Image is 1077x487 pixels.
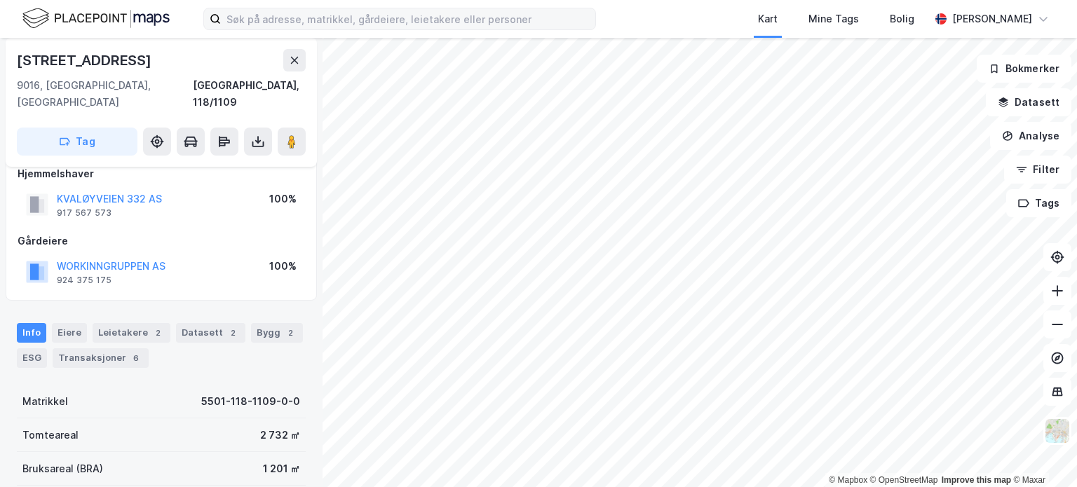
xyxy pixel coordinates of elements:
div: Leietakere [93,323,170,343]
div: 917 567 573 [57,207,111,219]
div: 2 732 ㎡ [260,427,300,444]
div: 924 375 175 [57,275,111,286]
a: Mapbox [829,475,867,485]
button: Filter [1004,156,1071,184]
div: [PERSON_NAME] [952,11,1032,27]
div: Info [17,323,46,343]
div: 2 [226,326,240,340]
div: 9016, [GEOGRAPHIC_DATA], [GEOGRAPHIC_DATA] [17,77,193,111]
div: ESG [17,348,47,368]
div: Matrikkel [22,393,68,410]
div: Kontrollprogram for chat [1007,420,1077,487]
div: Kart [758,11,778,27]
div: [GEOGRAPHIC_DATA], 118/1109 [193,77,306,111]
a: Improve this map [942,475,1011,485]
input: Søk på adresse, matrikkel, gårdeiere, leietakere eller personer [221,8,595,29]
button: Bokmerker [977,55,1071,83]
img: logo.f888ab2527a4732fd821a326f86c7f29.svg [22,6,170,31]
button: Tag [17,128,137,156]
div: Datasett [176,323,245,343]
div: Eiere [52,323,87,343]
div: Bolig [890,11,914,27]
div: 1 201 ㎡ [263,460,300,477]
button: Datasett [986,88,1071,116]
iframe: Chat Widget [1007,420,1077,487]
div: 2 [283,326,297,340]
a: OpenStreetMap [870,475,938,485]
div: 100% [269,191,297,207]
div: Hjemmelshaver [18,165,305,182]
button: Analyse [990,122,1071,150]
div: 6 [129,351,143,365]
div: Mine Tags [808,11,859,27]
div: Gårdeiere [18,233,305,249]
div: [STREET_ADDRESS] [17,49,154,71]
img: Z [1044,418,1071,444]
div: 5501-118-1109-0-0 [201,393,300,410]
div: 2 [151,326,165,340]
div: Bruksareal (BRA) [22,460,103,477]
div: Transaksjoner [53,348,149,368]
div: Tomteareal [22,427,79,444]
button: Tags [1006,189,1071,217]
div: Bygg [251,323,303,343]
div: 100% [269,258,297,275]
